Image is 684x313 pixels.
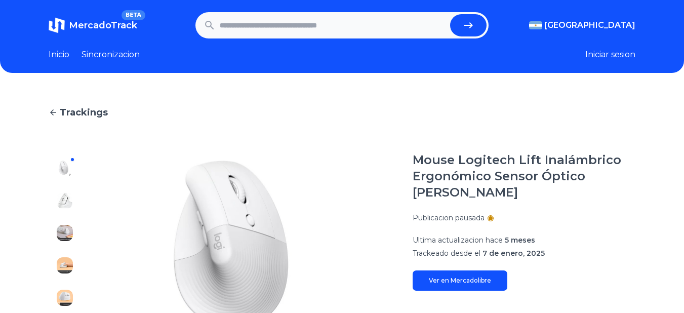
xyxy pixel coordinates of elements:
img: Mouse Logitech Lift Inalámbrico Ergonómico Sensor Óptico Blanco [57,257,73,273]
span: 7 de enero, 2025 [482,249,545,258]
h1: Mouse Logitech Lift Inalámbrico Ergonómico Sensor Óptico [PERSON_NAME] [413,152,635,201]
a: MercadoTrackBETA [49,17,137,33]
span: BETA [122,10,145,20]
span: [GEOGRAPHIC_DATA] [544,19,635,31]
a: Trackings [49,105,635,120]
img: Argentina [529,21,542,29]
img: Mouse Logitech Lift Inalámbrico Ergonómico Sensor Óptico Blanco [57,290,73,306]
a: Sincronizacion [82,49,140,61]
a: Ver en Mercadolibre [413,270,507,291]
span: 5 meses [505,236,535,245]
span: Trackings [60,105,108,120]
button: [GEOGRAPHIC_DATA] [529,19,635,31]
img: Mouse Logitech Lift Inalámbrico Ergonómico Sensor Óptico Blanco [57,192,73,209]
p: Publicacion pausada [413,213,485,223]
span: Ultima actualizacion hace [413,236,503,245]
span: MercadoTrack [69,20,137,31]
img: MercadoTrack [49,17,65,33]
a: Inicio [49,49,69,61]
img: Mouse Logitech Lift Inalámbrico Ergonómico Sensor Óptico Blanco [57,160,73,176]
button: Iniciar sesion [585,49,635,61]
img: Mouse Logitech Lift Inalámbrico Ergonómico Sensor Óptico Blanco [57,225,73,241]
span: Trackeado desde el [413,249,480,258]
